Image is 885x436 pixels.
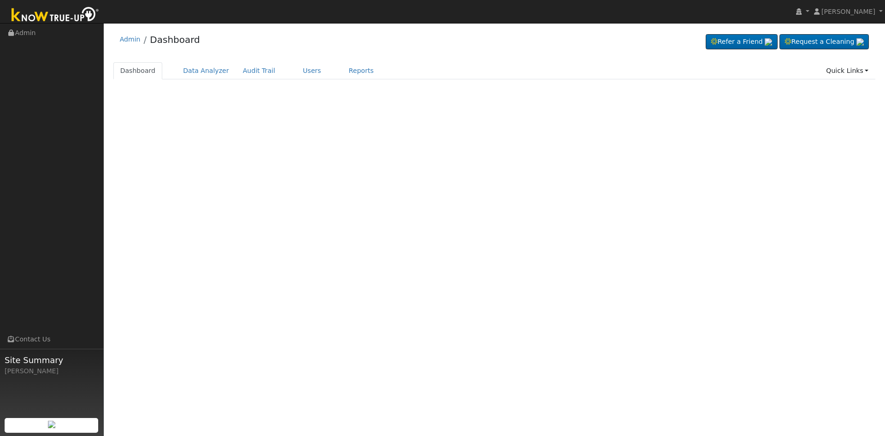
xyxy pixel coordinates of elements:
a: Admin [120,36,141,43]
span: [PERSON_NAME] [821,8,875,15]
a: Users [296,62,328,79]
img: retrieve [48,421,55,428]
img: Know True-Up [7,5,104,26]
a: Data Analyzer [176,62,236,79]
div: [PERSON_NAME] [5,366,99,376]
img: retrieve [856,38,864,46]
a: Reports [342,62,381,79]
a: Quick Links [819,62,875,79]
a: Audit Trail [236,62,282,79]
span: Site Summary [5,354,99,366]
a: Request a Cleaning [779,34,869,50]
img: retrieve [765,38,772,46]
a: Dashboard [150,34,200,45]
a: Refer a Friend [706,34,778,50]
a: Dashboard [113,62,163,79]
